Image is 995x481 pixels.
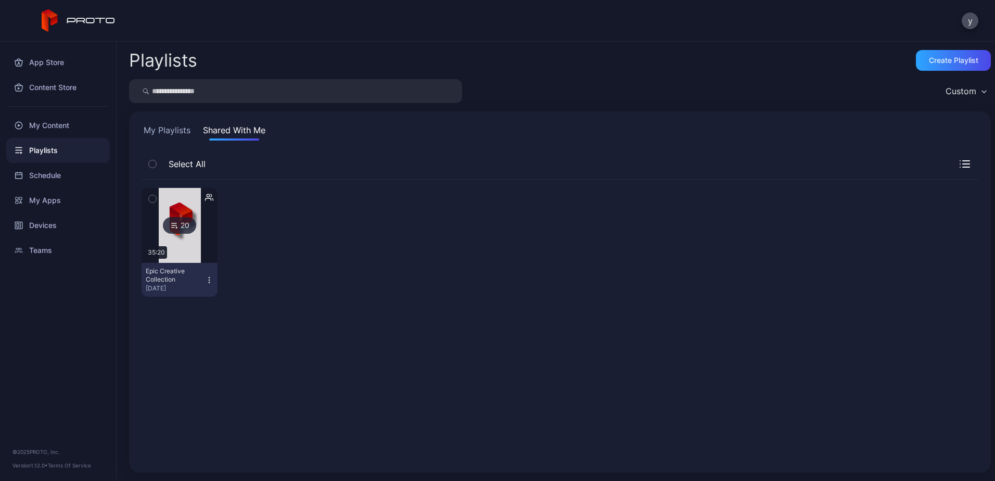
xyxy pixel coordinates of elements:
[48,462,91,469] a: Terms Of Service
[12,462,48,469] span: Version 1.12.0 •
[146,267,203,284] div: Epic Creative Collection
[6,163,110,188] a: Schedule
[142,124,193,141] button: My Playlists
[142,263,218,297] button: Epic Creative Collection[DATE]
[940,79,991,103] button: Custom
[6,50,110,75] a: App Store
[6,188,110,213] a: My Apps
[6,75,110,100] a: Content Store
[946,86,976,96] div: Custom
[146,246,167,259] div: 35:20
[129,51,197,70] h2: Playlists
[163,158,206,170] span: Select All
[916,50,991,71] button: Create Playlist
[12,448,104,456] div: © 2025 PROTO, Inc.
[6,238,110,263] a: Teams
[929,56,978,65] div: Create Playlist
[146,284,205,293] div: [DATE]
[962,12,978,29] button: y
[163,217,196,234] div: 20
[6,138,110,163] a: Playlists
[6,113,110,138] a: My Content
[201,124,267,141] button: Shared With Me
[6,213,110,238] a: Devices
